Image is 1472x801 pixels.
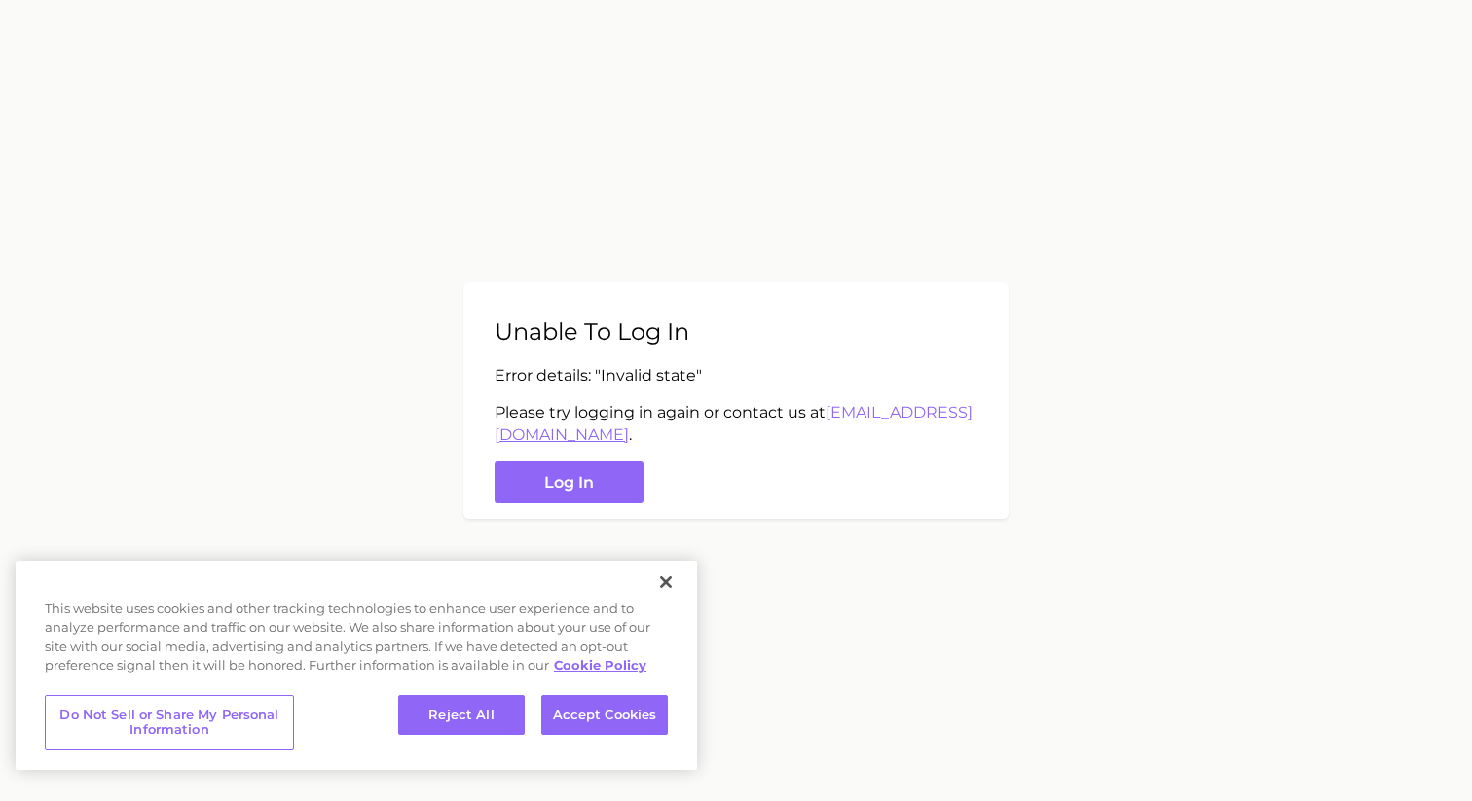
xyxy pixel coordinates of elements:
[16,561,697,770] div: Privacy
[495,461,644,503] button: Log in
[554,657,646,673] a: More information about your privacy, opens in a new tab
[45,695,294,750] button: Do Not Sell or Share My Personal Information
[541,695,668,736] button: Accept Cookies
[16,561,697,770] div: Cookie banner
[398,695,525,736] button: Reject All
[16,600,697,685] div: This website uses cookies and other tracking technologies to enhance user experience and to analy...
[495,403,973,443] a: [EMAIL_ADDRESS][DOMAIN_NAME]
[644,561,687,603] button: Close
[495,317,977,346] h2: Unable to log in
[495,402,977,446] p: Please try logging in again or contact us at .
[495,365,977,386] p: Error details: " Invalid state "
